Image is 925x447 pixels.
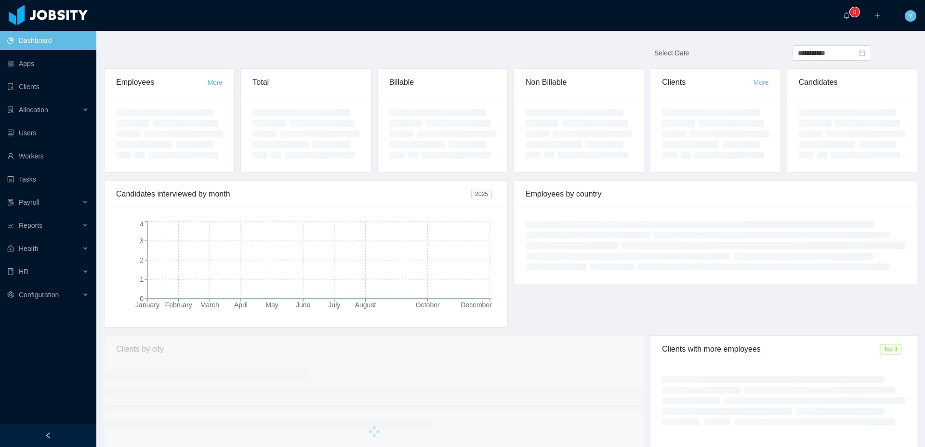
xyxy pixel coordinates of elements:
[662,69,753,96] div: Clients
[874,12,881,19] i: icon: plus
[7,54,89,73] a: icon: appstoreApps
[859,50,865,56] i: icon: calendar
[850,7,859,17] sup: 0
[7,170,89,189] a: icon: profileTasks
[140,256,144,264] tspan: 2
[328,301,340,309] tspan: July
[7,291,14,298] i: icon: setting
[7,199,14,206] i: icon: file-protect
[19,245,38,252] span: Health
[19,198,40,206] span: Payroll
[416,301,440,309] tspan: October
[654,49,689,57] span: Select Date
[880,344,901,355] span: Top 3
[526,69,632,96] div: Non Billable
[7,77,89,96] a: icon: auditClients
[207,79,223,86] a: More
[140,237,144,245] tspan: 3
[7,146,89,166] a: icon: userWorkers
[135,301,159,309] tspan: January
[461,301,492,309] tspan: December
[471,189,492,199] span: 2025
[252,69,359,96] div: Total
[116,181,471,208] div: Candidates interviewed by month
[234,301,248,309] tspan: April
[7,245,14,252] i: icon: medicine-box
[265,301,278,309] tspan: May
[19,106,48,114] span: Allocation
[7,268,14,275] i: icon: book
[140,276,144,283] tspan: 1
[140,220,144,228] tspan: 4
[799,69,905,96] div: Candidates
[662,336,879,363] div: Clients with more employees
[140,295,144,302] tspan: 0
[355,301,376,309] tspan: August
[7,123,89,143] a: icon: robotUsers
[7,31,89,50] a: icon: pie-chartDashboard
[7,222,14,229] i: icon: line-chart
[19,222,42,229] span: Reports
[296,301,311,309] tspan: June
[165,301,192,309] tspan: February
[753,79,769,86] a: More
[908,10,912,22] span: Y
[526,181,905,208] div: Employees by country
[116,69,207,96] div: Employees
[843,12,850,19] i: icon: bell
[200,301,219,309] tspan: March
[389,69,496,96] div: Billable
[7,106,14,113] i: icon: solution
[19,291,59,299] span: Configuration
[19,268,28,276] span: HR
